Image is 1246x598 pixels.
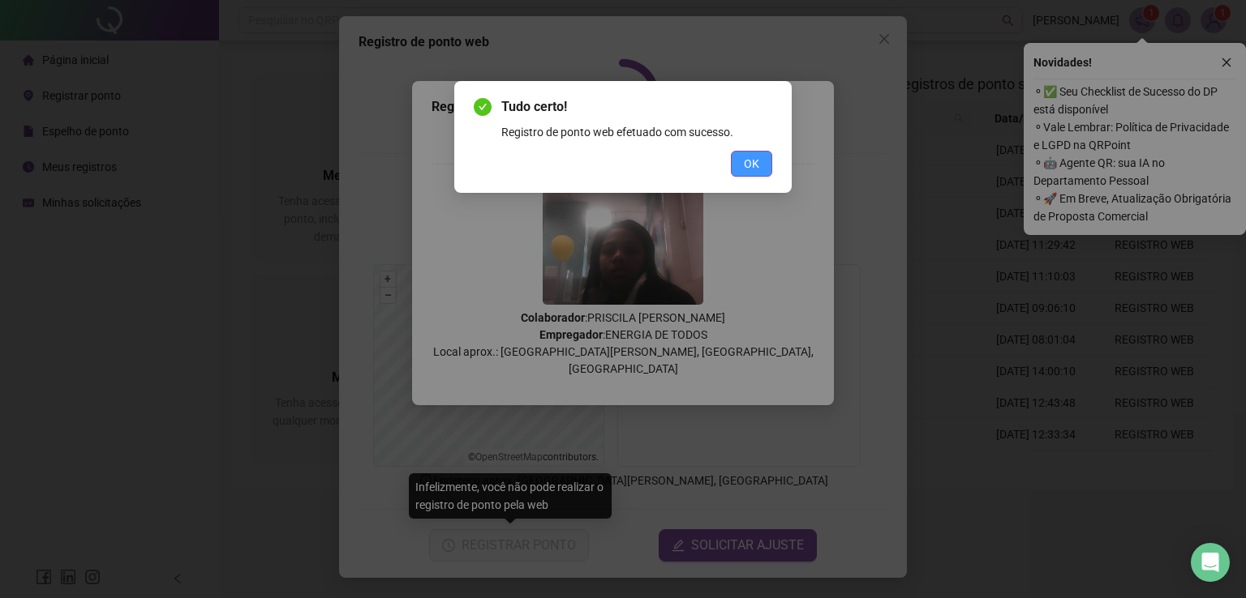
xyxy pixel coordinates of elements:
[474,98,492,116] span: check-circle
[501,97,772,117] span: Tudo certo!
[1191,543,1230,582] div: Open Intercom Messenger
[744,155,759,173] span: OK
[501,123,772,141] div: Registro de ponto web efetuado com sucesso.
[731,151,772,177] button: OK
